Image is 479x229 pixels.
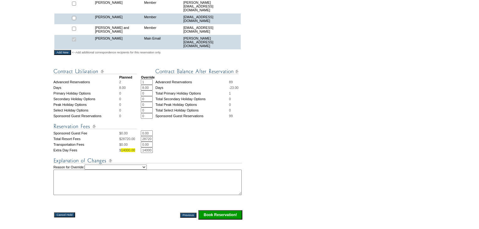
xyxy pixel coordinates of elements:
td: [EMAIL_ADDRESS][DOMAIN_NAME] [182,24,240,35]
img: Contract Utilization [53,68,137,75]
input: Previous [180,213,196,218]
strong: Planned [119,75,132,79]
input: Add New [54,50,71,55]
span: 0 [119,114,121,118]
td: Sponsored Guest Fee [53,130,119,136]
td: Total Select Holiday Options [155,107,229,113]
input: Click this button to finalize your reservation. [198,210,242,220]
td: Sponsored Guest Reservations [53,113,119,119]
td: [PERSON_NAME] [93,35,142,49]
td: Secondary Holiday Options [53,96,119,102]
td: Days [155,85,229,90]
td: Total Peak Holiday Options [155,102,229,107]
td: $ [119,147,141,153]
td: Advanced Reservations [155,79,229,85]
td: [EMAIL_ADDRESS][DOMAIN_NAME] [182,14,240,24]
td: [PERSON_NAME][EMAIL_ADDRESS][DOMAIN_NAME] [182,35,240,49]
span: 1 [229,91,231,95]
td: Total Secondary Holiday Options [155,96,229,102]
span: 99 [229,114,233,118]
td: Extra Day Fees [53,147,119,153]
span: <--Add additional correspondence recipients for this reservation only. [72,51,161,54]
td: Member [142,14,182,24]
span: 28720.00 [121,137,135,141]
span: 0 [119,108,121,112]
span: 14000.00 [121,148,135,152]
span: 2 [119,80,121,84]
span: 0 [119,91,121,95]
img: Contract Balance After Reservation [155,68,239,75]
span: 0 [229,103,231,106]
td: Primary Holiday Options [53,90,119,96]
td: Peak Holiday Options [53,102,119,107]
strong: Override [141,75,155,79]
td: Total Primary Holiday Options [155,90,229,96]
span: 8.00 [119,86,126,90]
span: 0 [119,103,121,106]
span: 0.00 [121,143,128,146]
span: 0 [119,97,121,101]
td: $ [119,142,141,147]
img: Reservation Fees [53,123,137,130]
td: Days [53,85,119,90]
td: Transportation Fees [53,142,119,147]
span: -23.00 [229,86,239,90]
td: Advanced Reservations [53,79,119,85]
td: $ [119,136,141,142]
td: Main Email [142,35,182,49]
td: Member [142,24,182,35]
td: Sponsored Guest Reservations [155,113,229,119]
input: Cancel Hold [54,212,75,217]
td: Select Holiday Options [53,107,119,113]
span: 0 [229,108,231,112]
span: 0.00 [121,131,128,135]
td: [PERSON_NAME] and [PERSON_NAME] [93,24,142,35]
img: Explanation of Changes [53,157,242,165]
span: 0 [229,97,231,101]
td: $ [119,130,141,136]
td: Reason for Override: [53,165,243,195]
span: 89 [229,80,233,84]
td: Total Resort Fees [53,136,119,142]
td: [PERSON_NAME] [93,14,142,24]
